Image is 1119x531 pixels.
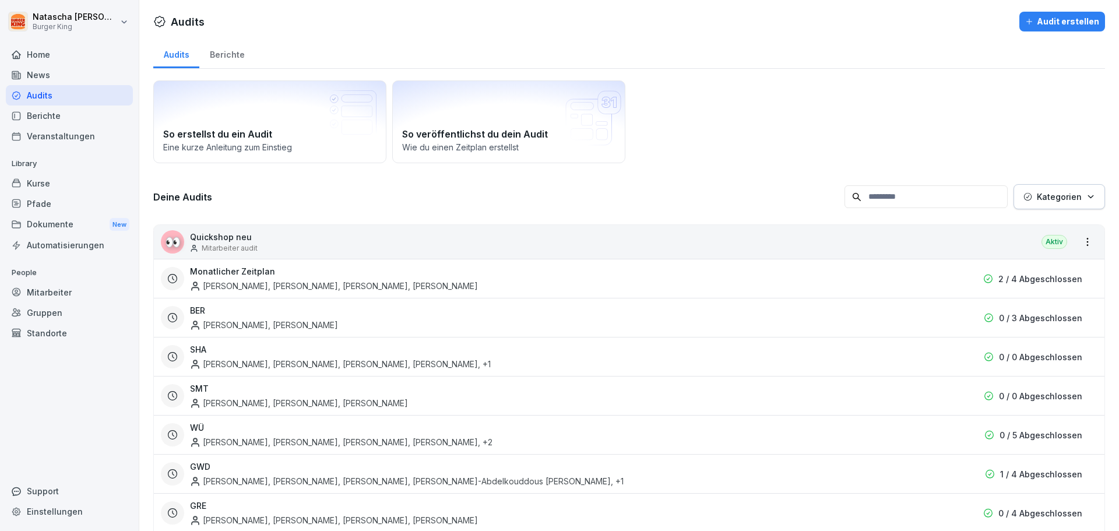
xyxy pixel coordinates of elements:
[1025,15,1099,28] div: Audit erstellen
[163,141,376,153] p: Eine kurze Anleitung zum Einstieg
[6,85,133,106] a: Audits
[33,23,118,31] p: Burger King
[190,436,492,448] div: [PERSON_NAME], [PERSON_NAME], [PERSON_NAME], [PERSON_NAME] , +2
[190,460,210,473] h3: GWD
[6,126,133,146] a: Veranstaltungen
[202,243,258,254] p: Mitarbeiter audit
[402,127,615,141] h2: So veröffentlichst du dein Audit
[998,273,1082,285] p: 2 / 4 Abgeschlossen
[6,154,133,173] p: Library
[1000,429,1082,441] p: 0 / 5 Abgeschlossen
[153,38,199,68] a: Audits
[190,304,205,317] h3: BER
[190,265,275,277] h3: Monatlicher Zeitplan
[6,501,133,522] a: Einstellungen
[171,14,205,30] h1: Audits
[1014,184,1105,209] button: Kategorien
[6,214,133,235] div: Dokumente
[6,481,133,501] div: Support
[190,280,478,292] div: [PERSON_NAME], [PERSON_NAME], [PERSON_NAME], [PERSON_NAME]
[6,44,133,65] a: Home
[999,312,1082,324] p: 0 / 3 Abgeschlossen
[6,323,133,343] a: Standorte
[153,191,839,203] h3: Deine Audits
[190,421,204,434] h3: WÜ
[6,263,133,282] p: People
[6,235,133,255] a: Automatisierungen
[1037,191,1082,203] p: Kategorien
[163,127,376,141] h2: So erstellst du ein Audit
[1000,468,1082,480] p: 1 / 4 Abgeschlossen
[110,218,129,231] div: New
[392,80,625,163] a: So veröffentlichst du dein AuditWie du einen Zeitplan erstellst
[999,390,1082,402] p: 0 / 0 Abgeschlossen
[33,12,118,22] p: Natascha [PERSON_NAME]
[190,358,491,370] div: [PERSON_NAME], [PERSON_NAME], [PERSON_NAME], [PERSON_NAME] , +1
[190,343,206,356] h3: SHA
[999,351,1082,363] p: 0 / 0 Abgeschlossen
[6,282,133,303] a: Mitarbeiter
[6,303,133,323] a: Gruppen
[6,194,133,214] a: Pfade
[161,230,184,254] div: 👀
[190,231,258,243] p: Quickshop neu
[1019,12,1105,31] button: Audit erstellen
[402,141,615,153] p: Wie du einen Zeitplan erstellst
[190,475,624,487] div: [PERSON_NAME], [PERSON_NAME], [PERSON_NAME], [PERSON_NAME]-Abdelkouddous [PERSON_NAME] , +1
[190,382,209,395] h3: SMT
[998,507,1082,519] p: 0 / 4 Abgeschlossen
[6,106,133,126] a: Berichte
[190,319,338,331] div: [PERSON_NAME], [PERSON_NAME]
[6,214,133,235] a: DokumenteNew
[190,397,408,409] div: [PERSON_NAME], [PERSON_NAME], [PERSON_NAME]
[190,514,478,526] div: [PERSON_NAME], [PERSON_NAME], [PERSON_NAME], [PERSON_NAME]
[199,38,255,68] a: Berichte
[1041,235,1067,249] div: Aktiv
[153,80,386,163] a: So erstellst du ein AuditEine kurze Anleitung zum Einstieg
[190,500,206,512] h3: GRE
[6,173,133,194] a: Kurse
[6,65,133,85] a: News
